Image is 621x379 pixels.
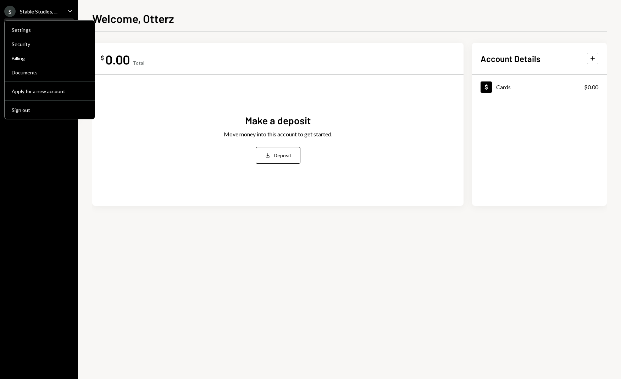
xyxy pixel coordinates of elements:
[472,75,607,99] a: Cards$0.00
[133,60,144,66] div: Total
[7,85,92,98] button: Apply for a new account
[274,152,292,159] div: Deposit
[7,66,92,79] a: Documents
[12,41,88,47] div: Security
[101,54,104,61] div: $
[20,9,57,15] div: Stable Studios, ...
[256,147,300,164] button: Deposit
[12,55,88,61] div: Billing
[12,27,88,33] div: Settings
[481,53,540,64] h2: Account Details
[4,18,74,31] a: Home
[105,51,130,67] div: 0.00
[7,38,92,50] a: Security
[4,6,16,17] div: S
[7,23,92,36] a: Settings
[496,84,511,90] div: Cards
[12,107,88,113] div: Sign out
[224,130,332,138] div: Move money into this account to get started.
[7,104,92,117] button: Sign out
[92,11,174,26] h1: Welcome, Otterz
[12,69,88,75] div: Documents
[245,114,311,128] div: Make a deposit
[7,52,92,64] a: Billing
[12,88,88,94] div: Apply for a new account
[584,83,598,91] div: $0.00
